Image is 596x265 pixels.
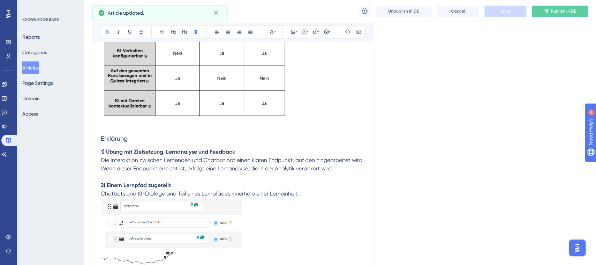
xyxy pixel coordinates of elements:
[451,8,465,14] span: Cancel
[484,6,526,17] button: Save
[500,8,510,14] span: Save
[22,77,53,89] button: Page Settings
[376,6,431,17] button: Unpublish in DE
[22,92,40,105] button: Domain
[101,135,128,142] span: Erklärung
[551,8,576,14] span: Publish in DE
[16,2,44,10] span: Need Help?
[101,182,171,189] strong: 2) Einem Lernpfad zugeteilt
[22,17,59,22] div: KNOWLEDGE BASE
[101,157,365,172] span: Die Interaktion zwischen Lernenden und Chatbot hat einen klaren Endpunkt, auf den hingearbeitet w...
[101,190,299,197] span: Chatbots und KI-Dialoge sind Teil eines Lernpfades innerhalb einer Lerneinheit.
[388,8,419,14] span: Unpublish in DE
[532,6,588,17] button: Publish in DE
[101,148,235,155] strong: 1) Übung mit Zielsetzung, Lernanalyse und Feedback
[437,6,479,17] button: Cancel
[22,31,40,43] button: Reports
[48,3,51,9] div: 4
[22,108,38,120] button: Access
[567,237,588,258] iframe: UserGuiding AI Assistant Launcher
[22,61,39,74] button: Articles
[22,46,47,59] button: Categories
[108,9,144,17] span: Article updated.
